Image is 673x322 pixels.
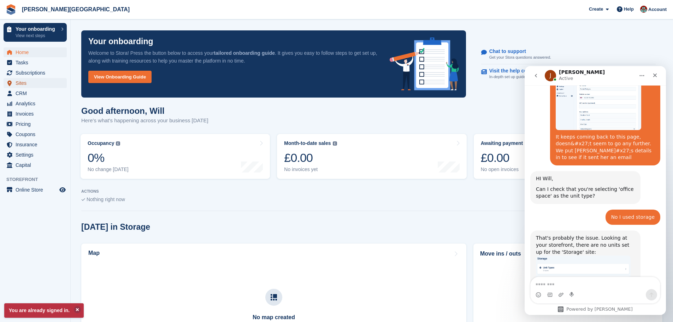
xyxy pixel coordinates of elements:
[88,140,114,146] div: Occupancy
[6,144,136,165] div: Will says…
[4,68,67,78] a: menu
[4,109,67,119] a: menu
[234,314,314,321] h3: No map created
[16,88,58,98] span: CRM
[6,4,16,15] img: stora-icon-8386f47178a22dfd0bd8f6a31ec36ba5ce8667c1dd55bd0f319d3a0aa187defe.svg
[525,66,666,315] iframe: Intercom live chat
[81,144,136,159] div: No I used storage
[333,141,337,146] img: icon-info-grey-7440780725fd019a000dd9b08b2336e03edf1995a4989e88bcd33f0948082b44.svg
[11,109,110,116] div: HI Will,
[6,211,135,223] textarea: Message…
[6,105,116,138] div: HI Will,Can I check that you're selecting 'office space' as the unit type?
[4,140,67,150] a: menu
[121,223,132,234] button: Send a message…
[16,150,58,160] span: Settings
[480,250,656,258] h2: Move ins / outs
[4,129,67,139] a: menu
[88,37,153,46] p: Your onboarding
[648,6,667,13] span: Account
[489,74,555,80] p: In-depth set up guides and resources.
[214,50,275,56] strong: tailored onboarding guide
[4,47,67,57] a: menu
[4,58,67,68] a: menu
[87,197,125,202] span: Nothing right now
[277,134,466,179] a: Month-to-date sales £0.00 No invoices yet
[4,99,67,109] a: menu
[4,185,67,195] a: menu
[88,250,100,256] h2: Map
[81,134,270,179] a: Occupancy 0% No change [DATE]
[45,226,51,232] button: Start recording
[19,4,132,15] a: [PERSON_NAME][GEOGRAPHIC_DATA]
[4,150,67,160] a: menu
[81,222,150,232] h2: [DATE] in Storage
[22,226,28,232] button: Gif picker
[481,151,529,165] div: £0.00
[489,48,545,54] p: Chat to support
[88,166,129,172] div: No change [DATE]
[87,148,130,155] div: No I used storage
[16,78,58,88] span: Sites
[4,23,67,42] a: Your onboarding View next steps
[16,160,58,170] span: Capital
[16,58,58,68] span: Tasks
[81,117,208,125] p: Here's what's happening across your business [DATE]
[284,151,337,165] div: £0.00
[11,120,110,134] div: Can I check that you're selecting 'office space' as the unit type?
[390,37,459,90] img: onboarding-info-6c161a55d2c0e0a8cae90662b2fe09162a5109e8cc188191df67fb4f79e88e88.svg
[4,119,67,129] a: menu
[16,185,58,195] span: Online Store
[11,169,110,189] div: That's probably the issue. Looking at your storefront, there are no units set up for the 'Storage...
[34,226,39,232] button: Upload attachment
[16,140,58,150] span: Insurance
[16,109,58,119] span: Invoices
[489,54,551,60] p: Get your Stora questions answered.
[489,68,549,74] p: Visit the help center
[11,226,17,232] button: Emoji picker
[16,119,58,129] span: Pricing
[4,78,67,88] a: menu
[271,294,277,300] img: map-icn-33ee37083ee616e46c38cad1a60f524a97daa1e2b2c8c0bc3eb3415660979fc1.svg
[4,160,67,170] a: menu
[589,6,603,13] span: Create
[640,6,647,13] img: Will Dougan
[88,151,129,165] div: 0%
[284,166,337,172] div: No invoices yet
[474,134,663,179] a: Awaiting payment £0.00 No open invoices
[116,141,120,146] img: icon-info-grey-7440780725fd019a000dd9b08b2336e03edf1995a4989e88bcd33f0948082b44.svg
[88,71,152,83] a: View Onboarding Guide
[16,33,58,39] p: View next steps
[16,47,58,57] span: Home
[16,68,58,78] span: Subscriptions
[16,27,58,31] p: Your onboarding
[81,198,85,201] img: blank_slate_check_icon-ba018cac091ee9be17c0a81a6c232d5eb81de652e7a59be601be346b1b6ddf79.svg
[81,106,208,116] h1: Good afternoon, Will
[16,129,58,139] span: Coupons
[31,68,130,95] div: It keeps coming back to this page, doesn&#x27;t seem to go any further. We put [PERSON_NAME]#x27;...
[16,99,58,109] span: Analytics
[481,64,656,83] a: Visit the help center In-depth set up guides and resources.
[58,186,67,194] a: Preview store
[4,88,67,98] a: menu
[6,176,70,183] span: Storefront
[481,166,529,172] div: No open invoices
[284,140,331,146] div: Month-to-date sales
[81,189,662,194] p: ACTIONS
[6,105,136,144] div: Jennifer says…
[481,140,523,146] div: Awaiting payment
[481,45,656,64] a: Chat to support Get your Stora questions answered.
[624,6,634,13] span: Help
[4,303,84,318] p: You are already signed in.
[88,49,378,65] p: Welcome to Stora! Press the button below to access your . It gives you easy to follow steps to ge...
